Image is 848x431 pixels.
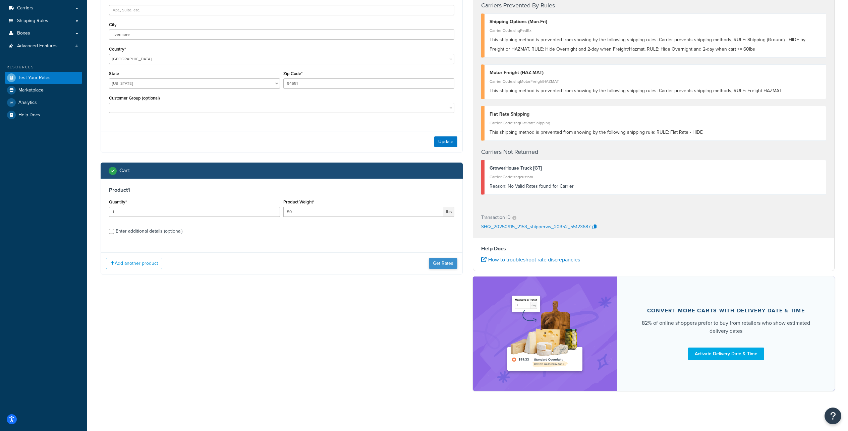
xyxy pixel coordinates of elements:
a: Test Your Rates [5,72,82,84]
span: Analytics [18,100,37,106]
a: Advanced Features4 [5,40,82,52]
a: Help Docs [5,109,82,121]
a: Activate Delivery Date & Time [688,348,764,360]
span: Reason: [490,183,506,190]
span: 4 [75,43,78,49]
input: Enter additional details (optional) [109,229,114,234]
div: Carrier Code: shqMotorFreightHAZMAT [490,77,821,86]
span: This shipping method is prevented from showing by the following shipping rules: Carrier prevents ... [490,87,782,94]
button: Update [434,136,457,147]
a: Analytics [5,97,82,109]
p: SHQ_20250915_2153_shipperws_20352_55123687 [481,222,590,232]
div: Carrier Code: shqcustom [490,172,821,182]
div: Carrier Code: shqFedEx [490,26,821,35]
p: Transaction ID [481,213,511,222]
span: Marketplace [18,87,44,93]
label: State [109,71,119,76]
span: Help Docs [18,112,40,118]
div: Convert more carts with delivery date & time [647,307,805,314]
img: feature-image-ddt-36eae7f7280da8017bfb280eaccd9c446f90b1fe08728e4019434db127062ab4.png [503,287,587,381]
div: Flat Rate Shipping [490,110,821,119]
span: This shipping method is prevented from showing by the following shipping rule: RULE: Flat Rate - ... [490,129,703,136]
input: 0.0 [109,207,280,217]
div: 82% of online shoppers prefer to buy from retailers who show estimated delivery dates [633,319,818,335]
span: Test Your Rates [18,75,51,81]
div: Motor Freight (HAZ-MAT) [490,68,821,77]
h4: Carriers Prevented By Rules [481,1,827,10]
div: Enter additional details (optional) [116,227,182,236]
label: Country* [109,47,126,52]
span: Carriers [17,5,34,11]
span: Boxes [17,30,30,36]
input: Apt., Suite, etc. [109,5,454,15]
button: Open Resource Center [825,408,841,424]
a: Carriers [5,2,82,14]
a: Shipping Rules [5,15,82,27]
div: Carrier Code: shqFlatRateShipping [490,118,821,128]
div: No Valid Rates found for Carrier [490,182,821,191]
label: Product Weight* [283,199,314,204]
input: 0.00 [283,207,444,217]
h4: Help Docs [481,245,827,253]
h3: Product 1 [109,187,454,193]
a: How to troubleshoot rate discrepancies [481,256,580,263]
div: Shipping Options (Mon-Fri) [490,17,821,26]
h4: Carriers Not Returned [481,147,827,157]
label: City [109,22,117,27]
h2: Cart : [119,168,130,174]
a: Marketplace [5,84,82,96]
span: lbs [444,207,454,217]
li: Advanced Features [5,40,82,52]
button: Get Rates [429,258,457,269]
span: Advanced Features [17,43,58,49]
span: Shipping Rules [17,18,48,24]
label: Customer Group (optional) [109,96,160,101]
label: Quantity* [109,199,127,204]
label: Zip Code* [283,71,302,76]
div: GrowerHouse Truck [GT] [490,164,821,173]
span: This shipping method is prevented from showing by the following shipping rules: Carrier prevents ... [490,36,805,53]
button: Add another product [106,258,162,269]
div: Resources [5,64,82,70]
a: Boxes [5,27,82,40]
